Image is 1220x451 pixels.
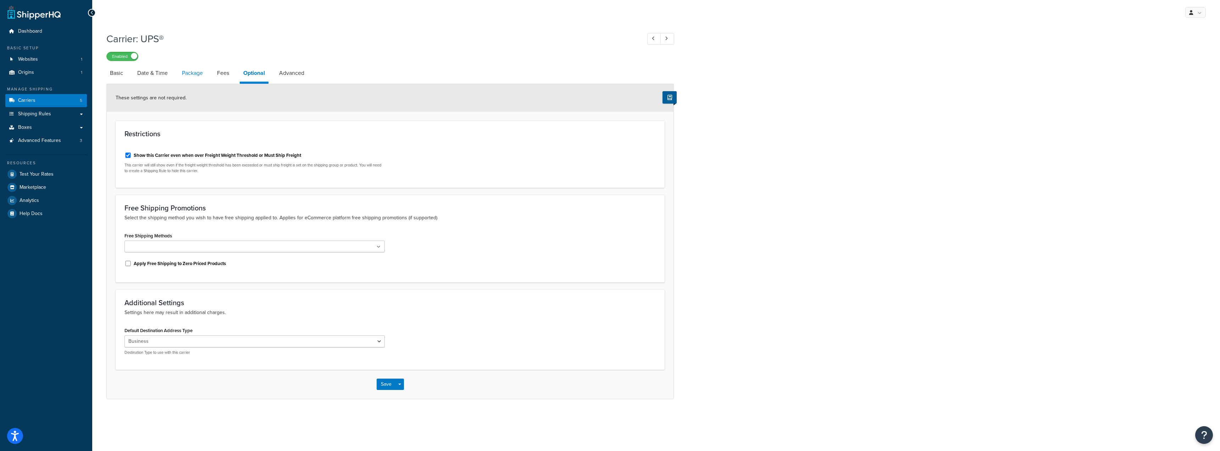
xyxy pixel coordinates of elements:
h3: Additional Settings [124,299,656,307]
p: Destination Type to use with this carrier [124,350,385,355]
a: Dashboard [5,25,87,38]
a: Websites1 [5,53,87,66]
span: 1 [81,56,82,62]
label: Enabled [107,52,138,61]
li: Origins [5,66,87,79]
label: Free Shipping Methods [124,233,172,238]
div: Manage Shipping [5,86,87,92]
a: Help Docs [5,207,87,220]
button: Show Help Docs [662,91,677,104]
p: This carrier will still show even if the freight weight threshold has been exceeded or must ship ... [124,163,385,174]
p: Select the shipping method you wish to have free shipping applied to. Applies for eCommerce platf... [124,214,656,222]
a: Carriers5 [5,94,87,107]
h1: Carrier: UPS® [106,32,634,46]
span: These settings are not required. [116,94,187,101]
a: Optional [240,65,268,84]
a: Test Your Rates [5,168,87,181]
button: Save [377,379,396,390]
a: Shipping Rules [5,108,87,121]
span: 1 [81,70,82,76]
span: Dashboard [18,28,42,34]
span: Origins [18,70,34,76]
li: Websites [5,53,87,66]
div: Basic Setup [5,45,87,51]
a: Package [178,65,206,82]
a: Boxes [5,121,87,134]
a: Date & Time [134,65,171,82]
a: Previous Record [647,33,661,45]
span: Advanced Features [18,138,61,144]
span: Analytics [20,198,39,204]
span: Carriers [18,98,35,104]
a: Next Record [660,33,674,45]
button: Open Resource Center [1195,426,1213,444]
p: Settings here may result in additional charges. [124,309,656,317]
a: Marketplace [5,181,87,194]
h3: Free Shipping Promotions [124,204,656,212]
span: Help Docs [20,211,43,217]
a: Basic [106,65,127,82]
span: Boxes [18,125,32,131]
a: Origins1 [5,66,87,79]
span: 5 [80,98,82,104]
label: Default Destination Address Type [124,328,193,333]
div: Resources [5,160,87,166]
a: Analytics [5,194,87,207]
li: Carriers [5,94,87,107]
span: Marketplace [20,185,46,191]
a: Advanced Features3 [5,134,87,147]
label: Apply Free Shipping to Zero Priced Products [134,260,226,267]
h3: Restrictions [124,130,656,138]
a: Fees [213,65,233,82]
span: Websites [18,56,38,62]
a: Advanced [276,65,308,82]
label: Show this Carrier even when over Freight Weight Threshold or Must Ship Freight [134,152,301,159]
li: Advanced Features [5,134,87,147]
span: Test Your Rates [20,171,54,177]
span: 3 [80,138,82,144]
span: Shipping Rules [18,111,51,117]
